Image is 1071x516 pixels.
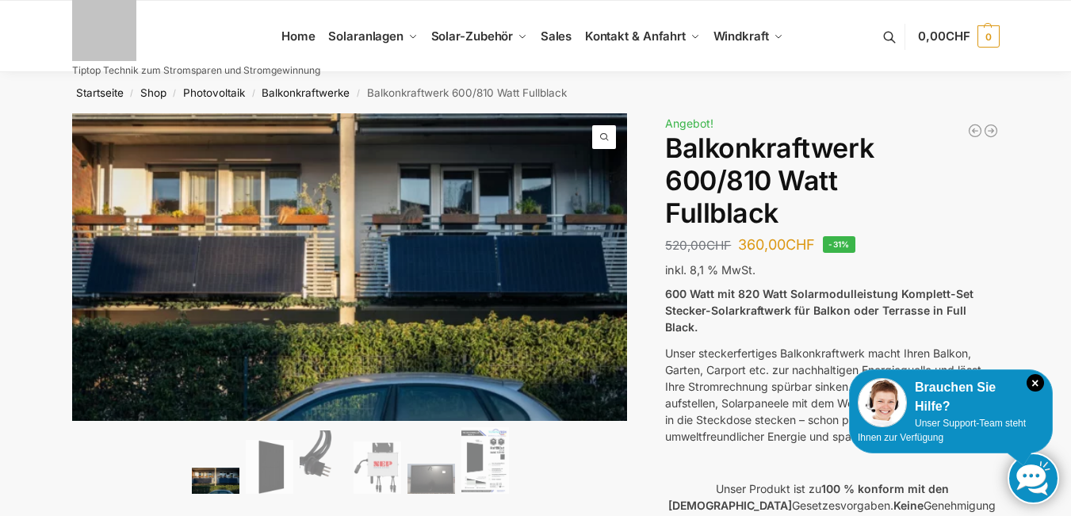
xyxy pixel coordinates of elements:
[354,441,401,494] img: NEP 800 Drosselbar auf 600 Watt
[918,13,999,60] a: 0,00CHF 0
[918,29,970,44] span: 0,00
[585,29,686,44] span: Kontakt & Anfahrt
[713,29,769,44] span: Windkraft
[534,1,578,72] a: Sales
[262,86,350,99] a: Balkonkraftwerke
[786,236,815,253] span: CHF
[858,378,1044,416] div: Brauchen Sie Hilfe?
[578,1,706,72] a: Kontakt & Anfahrt
[738,236,815,253] bdi: 360,00
[72,66,320,75] p: Tiptop Technik zum Stromsparen und Stromgewinnung
[461,427,509,495] img: Balkonkraftwerk 600/810 Watt Fullblack – Bild 6
[665,345,999,445] p: Unser steckerfertiges Balkonkraftwerk macht Ihren Balkon, Garten, Carport etc. zur nachhaltigen E...
[706,1,790,72] a: Windkraft
[893,499,924,512] strong: Keine
[823,236,855,253] span: -31%
[967,123,983,139] a: Balkonkraftwerk 445/600 Watt Bificial
[350,87,366,100] span: /
[431,29,514,44] span: Solar-Zubehör
[76,86,124,99] a: Startseite
[706,238,731,253] span: CHF
[140,86,166,99] a: Shop
[246,440,293,495] img: TommaTech Vorderseite
[665,117,713,130] span: Angebot!
[192,468,239,494] img: 2 Balkonkraftwerke
[668,482,949,512] strong: 100 % konform mit den [DEMOGRAPHIC_DATA]
[183,86,245,99] a: Photovoltaik
[44,72,1027,113] nav: Breadcrumb
[124,87,140,100] span: /
[72,113,629,420] img: Balkonkraftwerk 600/810 Watt Fullblack 1
[328,29,404,44] span: Solaranlagen
[983,123,999,139] a: Balkonkraftwerk 405/600 Watt erweiterbar
[166,87,183,100] span: /
[665,263,755,277] span: inkl. 8,1 % MwSt.
[424,1,534,72] a: Solar-Zubehör
[665,287,973,334] strong: 600 Watt mit 820 Watt Solarmodulleistung Komplett-Set Stecker-Solarkraftwerk für Balkon oder Terr...
[407,464,455,494] img: Balkonkraftwerk 600/810 Watt Fullblack – Bild 5
[322,1,424,72] a: Solaranlagen
[1027,374,1044,392] i: Schließen
[977,25,1000,48] span: 0
[245,87,262,100] span: /
[946,29,970,44] span: CHF
[858,378,907,427] img: Customer service
[665,238,731,253] bdi: 520,00
[858,418,1026,443] span: Unser Support-Team steht Ihnen zur Verfügung
[300,430,347,494] img: Anschlusskabel-3meter_schweizer-stecker
[665,132,999,229] h1: Balkonkraftwerk 600/810 Watt Fullblack
[541,29,572,44] span: Sales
